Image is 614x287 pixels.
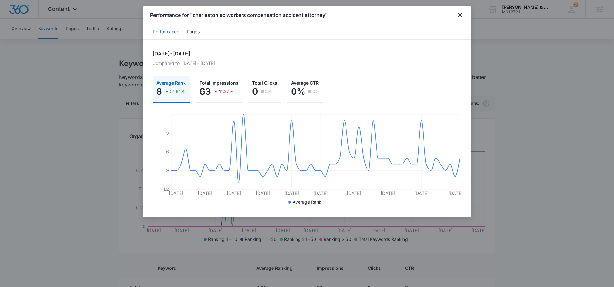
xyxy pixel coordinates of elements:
[169,190,183,196] tspan: [DATE]
[200,86,211,97] p: 63
[200,81,238,85] p: Total Impressions
[150,11,328,19] h1: Performance for "charleston sc workers compensation accident attorney"
[227,190,241,196] tspan: [DATE]
[256,190,270,196] tspan: [DATE]
[291,86,305,97] p: 0%
[381,190,395,196] tspan: [DATE]
[293,199,321,205] span: Average Rank
[414,190,429,196] tspan: [DATE]
[313,190,328,196] tspan: [DATE]
[153,60,461,66] p: Compared to: [DATE] - [DATE]
[448,190,463,196] tspan: [DATE]
[156,81,186,85] p: Average Rank
[166,130,169,136] tspan: 3
[187,24,200,39] button: Pages
[219,89,234,94] p: 11.27%
[156,86,162,97] p: 8
[347,190,361,196] tspan: [DATE]
[312,89,320,94] p: 0%
[291,81,320,85] p: Average CTR
[284,190,299,196] tspan: [DATE]
[163,186,169,192] tspan: 12
[265,89,272,94] p: 0%
[153,50,461,57] h2: [DATE] - [DATE]
[153,24,179,39] button: Performance
[252,86,258,97] p: 0
[166,149,169,154] tspan: 6
[198,190,212,196] tspan: [DATE]
[456,11,464,19] button: close
[170,89,185,94] p: 51.81%
[252,81,277,85] p: Total Clicks
[166,168,169,173] tspan: 9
